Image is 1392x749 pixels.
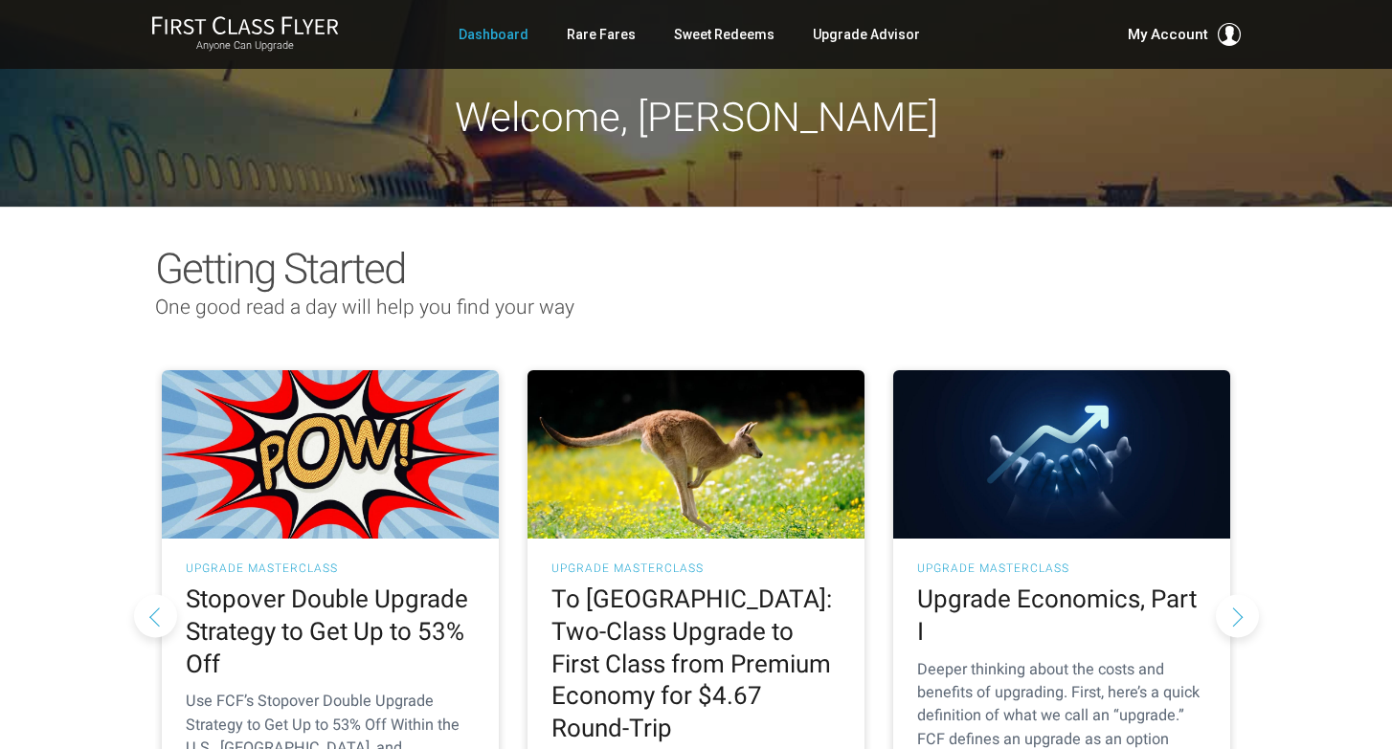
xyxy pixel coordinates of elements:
h3: UPGRADE MASTERCLASS [186,562,475,574]
span: My Account [1128,23,1208,46]
h2: To [GEOGRAPHIC_DATA]: Two-Class Upgrade to First Class from Premium Economy for $4.67 Round-Trip [551,584,841,745]
h3: UPGRADE MASTERCLASS [551,562,841,574]
span: Getting Started [155,244,405,294]
a: First Class FlyerAnyone Can Upgrade [151,15,339,54]
a: Upgrade Advisor [813,17,920,52]
h2: Stopover Double Upgrade Strategy to Get Up to 53% Off [186,584,475,680]
h2: Upgrade Economics, Part I [917,584,1206,649]
button: Previous slide [134,594,177,637]
h3: UPGRADE MASTERCLASS [917,562,1206,574]
button: My Account [1128,23,1241,46]
img: First Class Flyer [151,15,339,35]
a: Rare Fares [567,17,636,52]
a: Sweet Redeems [674,17,775,52]
button: Next slide [1216,594,1259,637]
small: Anyone Can Upgrade [151,39,339,53]
span: Welcome, [PERSON_NAME] [455,94,938,141]
a: Dashboard [459,17,528,52]
span: One good read a day will help you find your way [155,296,574,319]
